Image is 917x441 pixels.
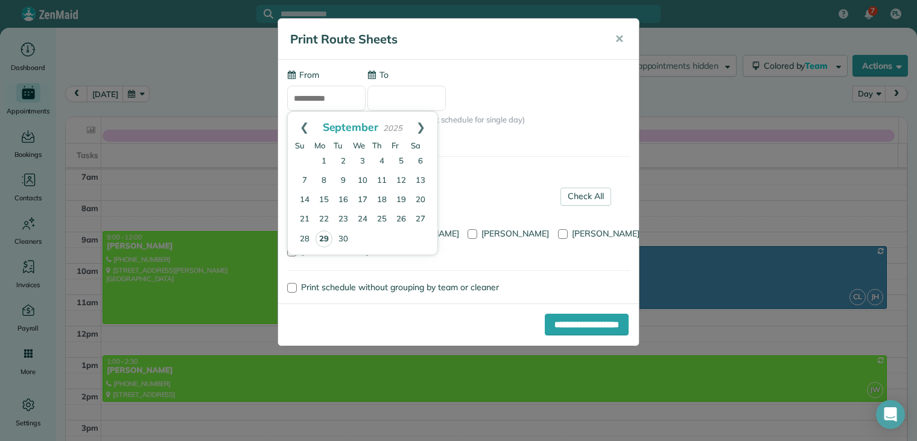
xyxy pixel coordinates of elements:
[392,171,411,191] a: 12
[411,191,430,210] a: 20
[295,141,305,150] span: Sunday
[876,400,905,429] div: Open Intercom Messenger
[295,171,314,191] a: 7
[353,191,372,210] a: 17
[334,171,353,191] a: 9
[290,31,598,48] h5: Print Route Sheets
[314,141,325,150] span: Monday
[314,210,334,229] a: 22
[372,210,392,229] a: 25
[334,152,353,171] a: 2
[411,141,420,150] span: Saturday
[411,171,430,191] a: 13
[334,141,343,150] span: Tuesday
[301,282,499,293] span: Print schedule without grouping by team or cleaner
[392,191,411,210] a: 19
[372,152,392,171] a: 4
[372,171,392,191] a: 11
[295,230,314,249] a: 28
[295,191,314,210] a: 14
[334,191,353,210] a: 16
[314,152,334,171] a: 1
[288,112,321,142] a: Prev
[367,69,389,81] label: To
[383,123,402,133] span: 2025
[353,152,372,171] a: 3
[314,191,334,210] a: 15
[481,228,549,239] span: [PERSON_NAME]
[334,230,353,249] a: 30
[615,32,624,46] span: ✕
[323,120,379,133] span: September
[392,141,399,150] span: Friday
[353,210,372,229] a: 24
[287,69,319,81] label: From
[367,114,525,126] span: (leave blank to print schedule for single day)
[316,230,332,247] a: 29
[295,210,314,229] a: 21
[560,188,611,206] a: Check All
[404,112,437,142] a: Next
[372,141,382,150] span: Thursday
[572,228,639,239] span: [PERSON_NAME]
[372,191,392,210] a: 18
[392,210,411,229] a: 26
[353,171,372,191] a: 10
[314,171,334,191] a: 8
[411,210,430,229] a: 27
[334,210,353,229] a: 23
[411,152,430,171] a: 6
[353,141,365,150] span: Wednesday
[392,152,411,171] a: 5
